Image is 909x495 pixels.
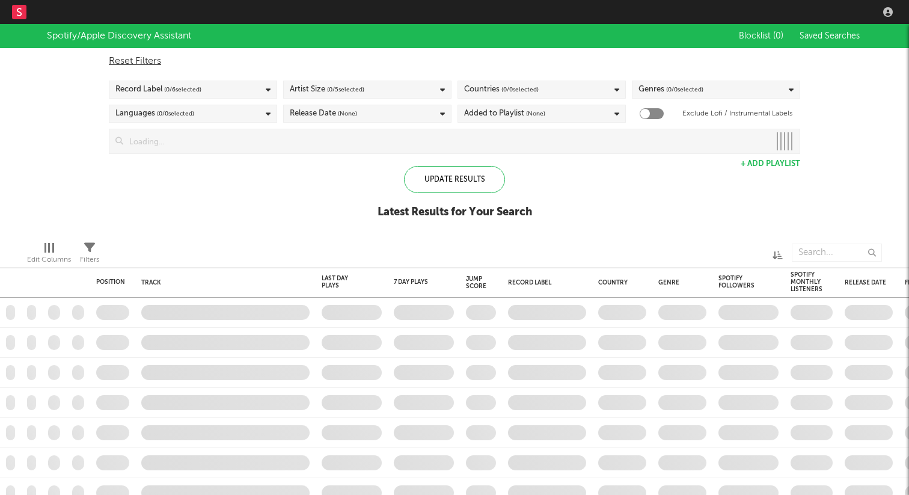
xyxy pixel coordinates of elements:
[27,253,71,267] div: Edit Columns
[123,129,770,153] input: Loading...
[666,82,703,97] span: ( 0 / 0 selected)
[115,106,194,121] div: Languages
[80,238,99,272] div: Filters
[638,82,703,97] div: Genres
[526,106,545,121] span: (None)
[741,160,800,168] button: + Add Playlist
[80,253,99,267] div: Filters
[164,82,201,97] span: ( 0 / 6 selected)
[115,82,201,97] div: Record Label
[157,106,194,121] span: ( 0 / 0 selected)
[322,275,364,289] div: Last Day Plays
[47,29,191,43] div: Spotify/Apple Discovery Assistant
[739,32,783,40] span: Blocklist
[394,278,436,286] div: 7 Day Plays
[378,205,532,220] div: Latest Results for Your Search
[791,271,822,293] div: Spotify Monthly Listeners
[718,275,761,289] div: Spotify Followers
[508,279,580,286] div: Record Label
[27,238,71,272] div: Edit Columns
[796,31,862,41] button: Saved Searches
[800,32,862,40] span: Saved Searches
[404,166,505,193] div: Update Results
[290,82,364,97] div: Artist Size
[464,82,539,97] div: Countries
[327,82,364,97] span: ( 0 / 5 selected)
[598,279,640,286] div: Country
[464,106,545,121] div: Added to Playlist
[845,279,887,286] div: Release Date
[141,279,304,286] div: Track
[682,106,792,121] label: Exclude Lofi / Instrumental Labels
[109,54,800,69] div: Reset Filters
[658,279,700,286] div: Genre
[773,32,783,40] span: ( 0 )
[792,244,882,262] input: Search...
[501,82,539,97] span: ( 0 / 0 selected)
[338,106,357,121] span: (None)
[290,106,357,121] div: Release Date
[466,275,486,290] div: Jump Score
[96,278,125,286] div: Position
